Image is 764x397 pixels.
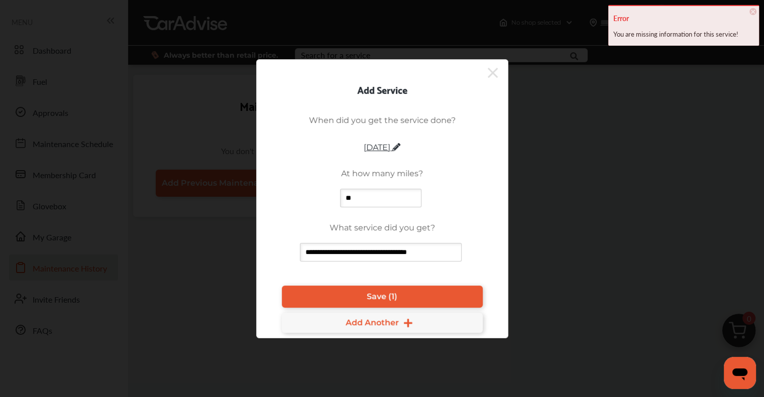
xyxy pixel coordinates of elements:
[749,8,756,15] span: ×
[309,115,456,125] p: When did you get the service done?
[724,357,756,389] iframe: Button to launch messaging window
[341,169,423,178] p: At how many miles?
[257,81,508,97] div: Add Service
[367,292,397,301] span: Save (1)
[282,313,483,333] a: Add Another
[613,28,754,41] div: You are missing information for this service!
[282,286,483,308] a: Save (1)
[613,11,754,25] h4: Error
[330,223,435,232] p: What service did you get?
[364,143,400,152] span: [DATE]
[346,318,399,327] span: Add Another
